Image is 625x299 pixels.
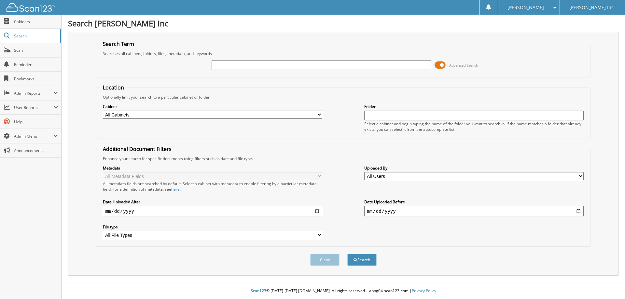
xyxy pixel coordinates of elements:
span: [PERSON_NAME] Inc [569,6,614,9]
label: Folder [364,104,584,109]
legend: Search Term [100,40,137,48]
span: Bookmarks [14,76,58,82]
span: Admin Menu [14,133,53,139]
div: Enhance your search for specific documents using filters such as date and file type. [100,156,587,161]
legend: Additional Document Filters [100,145,175,153]
label: Uploaded By [364,165,584,171]
span: Announcements [14,148,58,153]
span: Scan [14,48,58,53]
div: All metadata fields are searched by default. Select a cabinet with metadata to enable filtering b... [103,181,322,192]
div: Searches all cabinets, folders, files, metadata, and keywords [100,51,587,56]
span: Help [14,119,58,125]
legend: Location [100,84,127,91]
span: [PERSON_NAME] [507,6,544,9]
input: start [103,206,322,216]
span: Reminders [14,62,58,67]
a: here [171,186,180,192]
button: Search [347,254,377,266]
div: Select a cabinet and begin typing the name of the folder you want to search in. If the name match... [364,121,584,132]
button: Clear [310,254,340,266]
label: Date Uploaded After [103,199,322,205]
span: Admin Reports [14,90,53,96]
div: © [DATE]-[DATE] [DOMAIN_NAME]. All rights reserved | appg04-scan123-com | [62,283,625,299]
input: end [364,206,584,216]
img: scan123-logo-white.svg [7,3,55,12]
label: Cabinet [103,104,322,109]
label: Date Uploaded Before [364,199,584,205]
h1: Search [PERSON_NAME] Inc [68,18,618,29]
span: User Reports [14,105,53,110]
label: File type [103,224,322,230]
span: Search [14,33,57,39]
span: Advanced Search [449,63,478,68]
span: Cabinets [14,19,58,24]
div: Optionally limit your search to a particular cabinet or folder [100,94,587,100]
a: Privacy Policy [412,288,436,293]
span: Scan123 [251,288,266,293]
label: Metadata [103,165,322,171]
